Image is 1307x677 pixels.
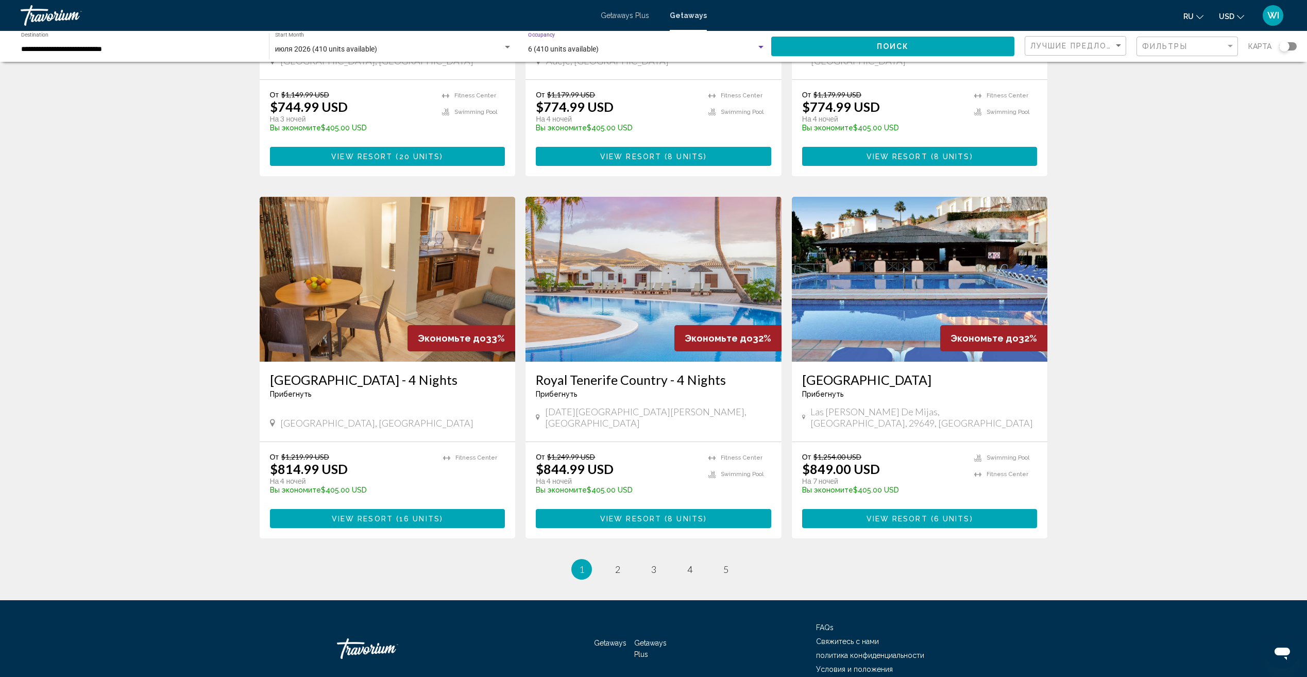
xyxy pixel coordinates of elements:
[270,372,505,387] a: [GEOGRAPHIC_DATA] - 4 Nights
[536,452,545,461] span: От
[536,461,614,477] p: $844.99 USD
[668,515,704,523] span: 8 units
[813,90,861,99] span: $1,179.99 USD
[260,197,516,362] img: 1916I01X.jpg
[536,124,587,132] span: Вы экономите
[802,99,880,114] p: $774.99 USD
[579,564,584,575] span: 1
[723,564,728,575] span: 5
[1030,42,1123,50] mat-select: Sort by
[545,406,771,429] span: [DATE][GEOGRAPHIC_DATA][PERSON_NAME], [GEOGRAPHIC_DATA]
[270,390,312,398] span: Прибегнуть
[600,153,661,161] span: View Resort
[1219,12,1234,21] span: USD
[270,147,505,166] button: View Resort(20 units)
[685,333,753,344] span: Экономьте до
[454,109,497,115] span: Swimming Pool
[260,559,1048,580] ul: Pagination
[987,454,1029,461] span: Swimming Pool
[536,99,614,114] p: $774.99 USD
[528,45,599,53] span: 6 (410 units available)
[1219,9,1244,24] button: Change currency
[454,92,496,99] span: Fitness Center
[399,515,440,523] span: 16 units
[987,109,1029,115] span: Swimming Pool
[270,461,348,477] p: $814.99 USD
[661,515,707,523] span: ( )
[668,153,704,161] span: 8 units
[536,390,578,398] span: Прибегнуть
[393,515,443,523] span: ( )
[455,454,497,461] span: Fitness Center
[270,486,321,494] span: Вы экономите
[1267,10,1279,21] span: WI
[802,90,811,99] span: От
[547,452,595,461] span: $1,249.99 USD
[399,153,440,161] span: 20 units
[816,637,879,646] a: Свяжитесь с нами
[802,124,964,132] p: $405.00 USD
[934,515,970,523] span: 6 units
[536,486,698,494] p: $405.00 USD
[928,515,973,523] span: ( )
[536,372,771,387] a: Royal Tenerife Country - 4 Nights
[332,515,393,523] span: View Resort
[281,452,329,461] span: $1,219.99 USD
[270,452,279,461] span: От
[1183,9,1203,24] button: Change language
[1260,5,1286,26] button: User Menu
[408,325,515,351] div: 33%
[816,651,924,659] span: политика конфиденциальности
[721,471,763,478] span: Swimming Pool
[270,509,505,528] a: View Resort(16 units)
[418,333,486,344] span: Экономьте до
[802,390,844,398] span: Прибегнуть
[721,109,763,115] span: Swimming Pool
[816,623,834,632] span: FAQs
[270,124,432,132] p: $405.00 USD
[651,564,656,575] span: 3
[721,454,762,461] span: Fitness Center
[802,114,964,124] p: На 4 ночей
[21,5,590,26] a: Travorium
[1183,12,1194,21] span: ru
[393,153,443,161] span: ( )
[1266,636,1299,669] iframe: Schaltfläche zum Öffnen des Messaging-Fensters
[615,564,620,575] span: 2
[987,471,1028,478] span: Fitness Center
[270,99,348,114] p: $744.99 USD
[928,153,973,161] span: ( )
[1248,39,1271,54] span: карта
[536,509,771,528] button: View Resort(8 units)
[270,114,432,124] p: На 3 ночей
[536,124,698,132] p: $405.00 USD
[536,147,771,166] a: View Resort(8 units)
[270,90,279,99] span: От
[867,515,928,523] span: View Resort
[674,325,782,351] div: 32%
[1030,42,1139,50] span: Лучшие предложения
[270,486,433,494] p: $405.00 USD
[802,461,880,477] p: $849.00 USD
[634,639,667,658] a: Getaways Plus
[536,90,545,99] span: От
[802,509,1038,528] button: View Resort(6 units)
[281,90,329,99] span: $1,149.99 USD
[813,452,861,461] span: $1,254.00 USD
[802,147,1038,166] button: View Resort(8 units)
[547,90,595,99] span: $1,179.99 USD
[536,486,587,494] span: Вы экономите
[802,452,811,461] span: От
[331,153,393,161] span: View Resort
[802,124,853,132] span: Вы экономите
[802,486,964,494] p: $405.00 USD
[1142,42,1187,50] span: Фильтры
[536,114,698,124] p: На 4 ночей
[987,92,1028,99] span: Fitness Center
[792,197,1048,362] img: ii_mpk1.jpg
